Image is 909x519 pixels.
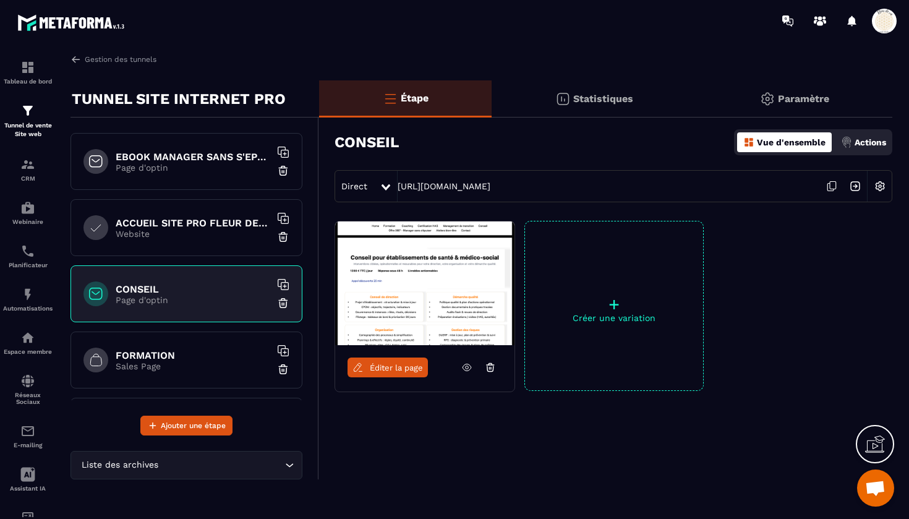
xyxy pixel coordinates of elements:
img: scheduler [20,244,35,259]
h6: FORMATION [116,350,270,361]
p: Réseaux Sociaux [3,392,53,405]
a: formationformationTunnel de vente Site web [3,94,53,148]
input: Search for option [161,458,282,472]
p: Website [116,229,270,239]
a: Gestion des tunnels [70,54,156,65]
p: Tableau de bord [3,78,53,85]
a: automationsautomationsWebinaire [3,191,53,234]
p: + [525,296,703,313]
span: Éditer la page [370,363,423,372]
img: email [20,424,35,439]
p: Statistiques [573,93,633,105]
img: setting-gr.5f69749f.svg [760,92,775,106]
img: trash [277,165,289,177]
a: schedulerschedulerPlanificateur [3,234,53,278]
p: CRM [3,175,53,182]
p: Automatisations [3,305,53,312]
img: setting-w.858f3a88.svg [868,174,892,198]
span: Direct [341,181,367,191]
img: bars-o.4a397970.svg [383,91,398,106]
h6: CONSEIL [116,283,270,295]
a: Éditer la page [348,358,428,377]
a: automationsautomationsAutomatisations [3,278,53,321]
h6: ACCUEIL SITE PRO FLEUR DE VIE [116,217,270,229]
div: Ouvrir le chat [857,470,894,507]
h6: EBOOK MANAGER SANS S'EPUISER OFFERT [116,151,270,163]
img: arrow [70,54,82,65]
p: TUNNEL SITE INTERNET PRO [72,87,286,111]
h3: CONSEIL [335,134,399,151]
button: Ajouter une étape [140,416,233,435]
p: Paramètre [778,93,829,105]
span: Ajouter une étape [161,419,226,432]
img: arrow-next.bcc2205e.svg [843,174,867,198]
a: Assistant IA [3,458,53,501]
img: logo [17,11,129,34]
p: Étape [401,92,429,104]
img: trash [277,363,289,375]
img: formation [20,60,35,75]
p: Webinaire [3,218,53,225]
p: Planificateur [3,262,53,268]
p: Vue d'ensemble [757,137,826,147]
a: social-networksocial-networkRéseaux Sociaux [3,364,53,414]
a: emailemailE-mailing [3,414,53,458]
p: E-mailing [3,442,53,448]
img: formation [20,103,35,118]
a: automationsautomationsEspace membre [3,321,53,364]
img: social-network [20,374,35,388]
p: Page d'optin [116,163,270,173]
div: Search for option [70,451,302,479]
a: formationformationTableau de bord [3,51,53,94]
a: [URL][DOMAIN_NAME] [398,181,490,191]
p: Tunnel de vente Site web [3,121,53,139]
img: trash [277,231,289,243]
img: automations [20,287,35,302]
img: image [335,221,514,345]
img: stats.20deebd0.svg [555,92,570,106]
p: Actions [855,137,886,147]
img: trash [277,297,289,309]
p: Page d'optin [116,295,270,305]
a: formationformationCRM [3,148,53,191]
img: actions.d6e523a2.png [841,137,852,148]
p: Espace membre [3,348,53,355]
img: automations [20,200,35,215]
img: automations [20,330,35,345]
span: Liste des archives [79,458,161,472]
p: Créer une variation [525,313,703,323]
p: Sales Page [116,361,270,371]
img: dashboard-orange.40269519.svg [743,137,754,148]
p: Assistant IA [3,485,53,492]
img: formation [20,157,35,172]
